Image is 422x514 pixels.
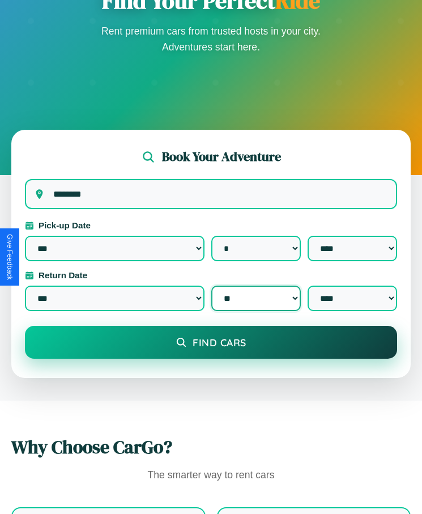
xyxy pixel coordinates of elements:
label: Pick-up Date [25,220,397,230]
h2: Book Your Adventure [162,148,281,165]
p: Rent premium cars from trusted hosts in your city. Adventures start here. [98,23,325,55]
p: The smarter way to rent cars [11,466,411,485]
button: Find Cars [25,326,397,359]
h2: Why Choose CarGo? [11,435,411,460]
div: Give Feedback [6,234,14,280]
label: Return Date [25,270,397,280]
